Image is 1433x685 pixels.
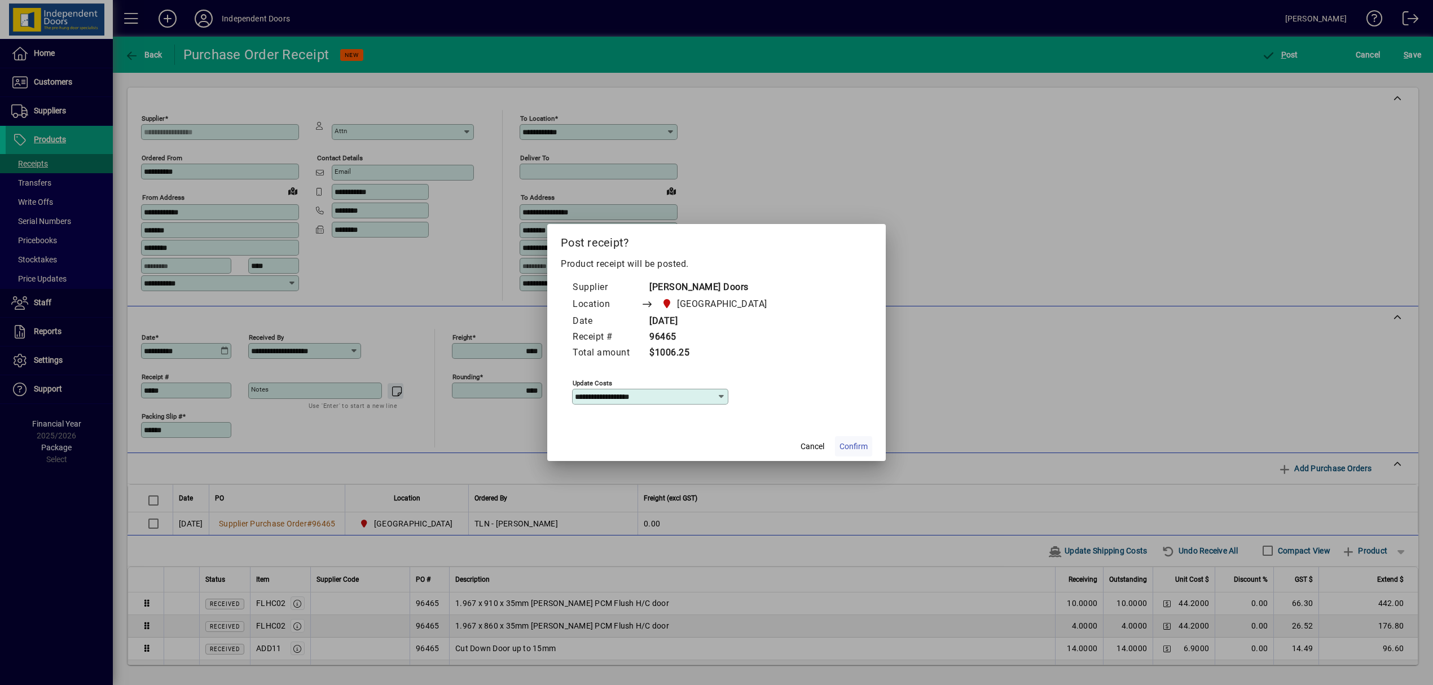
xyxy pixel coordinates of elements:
td: Supplier [572,280,641,296]
h2: Post receipt? [547,224,886,257]
td: Date [572,314,641,330]
p: Product receipt will be posted. [561,257,872,271]
button: Cancel [794,436,830,456]
td: 96465 [641,330,789,345]
td: Total amount [572,345,641,361]
span: Confirm [839,441,868,453]
button: Confirm [835,436,872,456]
td: $1006.25 [641,345,789,361]
td: [DATE] [641,314,789,330]
span: Christchurch [658,296,772,312]
span: Cancel [801,441,824,453]
mat-label: Update costs [573,379,612,387]
td: [PERSON_NAME] Doors [641,280,789,296]
td: Receipt # [572,330,641,345]
td: Location [572,296,641,314]
span: [GEOGRAPHIC_DATA] [677,297,767,311]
